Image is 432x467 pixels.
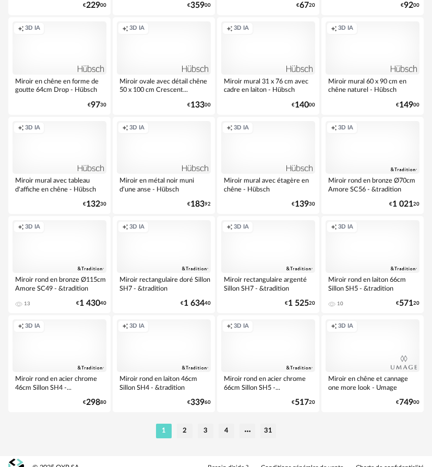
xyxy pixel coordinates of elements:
[190,2,205,9] span: 359
[399,102,413,109] span: 149
[221,273,315,294] div: Miroir rectangulaire argenté Sillon SH7 - &tradition
[404,2,413,9] span: 92
[129,223,145,231] span: 3D IA
[8,315,111,412] a: Creation icon 3D IA Miroir rond en acier chrome 46cm Sillon SH4 -... €29880
[221,174,315,195] div: Miroir mural avec étagère en chêne - Hübsch
[321,216,424,313] a: Creation icon 3D IA Miroir rond en laiton 66cm Sillon SH5 - &tradition 10 €57120
[292,201,315,208] div: € 30
[25,124,40,132] span: 3D IA
[217,216,319,313] a: Creation icon 3D IA Miroir rectangulaire argenté Sillon SH7 - &tradition €1 52520
[285,300,315,307] div: € 20
[18,124,24,132] span: Creation icon
[187,2,211,9] div: € 00
[24,301,30,307] div: 13
[117,273,211,294] div: Miroir rectangulaire doré Sillon SH7 - &tradition
[187,399,211,406] div: € 60
[129,25,145,32] span: 3D IA
[396,102,419,109] div: € 00
[331,124,337,132] span: Creation icon
[260,424,276,438] li: 31
[321,117,424,214] a: Creation icon 3D IA Miroir rond en bronze Ø70cm Amore SC56 - &tradition €1 02120
[326,273,419,294] div: Miroir rond en laiton 66cm Sillon SH5 - &tradition
[117,174,211,195] div: Miroir en métal noir muni d'une anse - Hübsch
[295,102,309,109] span: 140
[217,17,319,114] a: Creation icon 3D IA Miroir mural 31 x 76 cm avec cadre en laiton - Hübsch €14000
[396,300,419,307] div: € 20
[25,322,40,330] span: 3D IA
[83,201,106,208] div: € 30
[295,399,309,406] span: 517
[117,372,211,393] div: Miroir rond en laiton 46cm Sillon SH4 - &tradition
[331,223,337,231] span: Creation icon
[76,300,106,307] div: € 40
[217,315,319,412] a: Creation icon 3D IA Miroir rond en acier chrome 66cm Sillon SH5 -... €51720
[389,201,419,208] div: € 20
[8,216,111,313] a: Creation icon 3D IA Miroir rond en bronze Ø115cm Amore SC49 - &tradition 13 €1 43040
[190,399,205,406] span: 339
[399,300,413,307] span: 571
[13,75,106,95] div: Miroir en chêne en forme de goutte 64cm Drop - Hübsch
[18,25,24,32] span: Creation icon
[83,399,106,406] div: € 80
[113,315,215,412] a: Creation icon 3D IA Miroir rond en laiton 46cm Sillon SH4 - &tradition €33960
[184,300,205,307] span: 1 634
[226,223,233,231] span: Creation icon
[181,300,211,307] div: € 40
[18,223,24,231] span: Creation icon
[331,322,337,330] span: Creation icon
[326,75,419,95] div: Miroir mural 60 x 90 cm en chêne naturel - Hübsch
[337,301,343,307] div: 10
[338,124,353,132] span: 3D IA
[217,117,319,214] a: Creation icon 3D IA Miroir mural avec étagère en chêne - Hübsch €13930
[13,273,106,294] div: Miroir rond en bronze Ø115cm Amore SC49 - &tradition
[129,124,145,132] span: 3D IA
[113,117,215,214] a: Creation icon 3D IA Miroir en métal noir muni d'une anse - Hübsch €18392
[292,399,315,406] div: € 20
[226,124,233,132] span: Creation icon
[292,102,315,109] div: € 00
[226,25,233,32] span: Creation icon
[117,75,211,95] div: Miroir ovale avec détail chêne 50 x 100 cm Crescent...
[321,315,424,412] a: Creation icon 3D IA Miroir en chêne et cannage one more look - Umage €74900
[396,399,419,406] div: € 00
[234,25,249,32] span: 3D IA
[221,75,315,95] div: Miroir mural 31 x 76 cm avec cadre en laiton - Hübsch
[288,300,309,307] span: 1 525
[177,424,193,438] li: 2
[8,117,111,214] a: Creation icon 3D IA Miroir mural avec tableau d'affiche en chêne - Hübsch €13230
[18,322,24,330] span: Creation icon
[122,25,128,32] span: Creation icon
[299,2,309,9] span: 67
[156,424,172,438] li: 1
[113,216,215,313] a: Creation icon 3D IA Miroir rectangulaire doré Sillon SH7 - &tradition €1 63440
[13,174,106,195] div: Miroir mural avec tableau d'affiche en chêne - Hübsch
[25,223,40,231] span: 3D IA
[113,17,215,114] a: Creation icon 3D IA Miroir ovale avec détail chêne 50 x 100 cm Crescent... €13300
[234,322,249,330] span: 3D IA
[190,102,205,109] span: 133
[295,201,309,208] span: 139
[83,2,106,9] div: € 00
[25,25,40,32] span: 3D IA
[187,201,211,208] div: € 92
[338,322,353,330] span: 3D IA
[392,201,413,208] span: 1 021
[13,372,106,393] div: Miroir rond en acier chrome 46cm Sillon SH4 -...
[338,25,353,32] span: 3D IA
[326,174,419,195] div: Miroir rond en bronze Ø70cm Amore SC56 - &tradition
[326,372,419,393] div: Miroir en chêne et cannage one more look - Umage
[190,201,205,208] span: 183
[296,2,315,9] div: € 20
[226,322,233,330] span: Creation icon
[331,25,337,32] span: Creation icon
[219,424,234,438] li: 4
[86,2,100,9] span: 229
[187,102,211,109] div: € 00
[198,424,213,438] li: 3
[8,17,111,114] a: Creation icon 3D IA Miroir en chêne en forme de goutte 64cm Drop - Hübsch €9730
[86,399,100,406] span: 298
[86,201,100,208] span: 132
[129,322,145,330] span: 3D IA
[234,223,249,231] span: 3D IA
[338,223,353,231] span: 3D IA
